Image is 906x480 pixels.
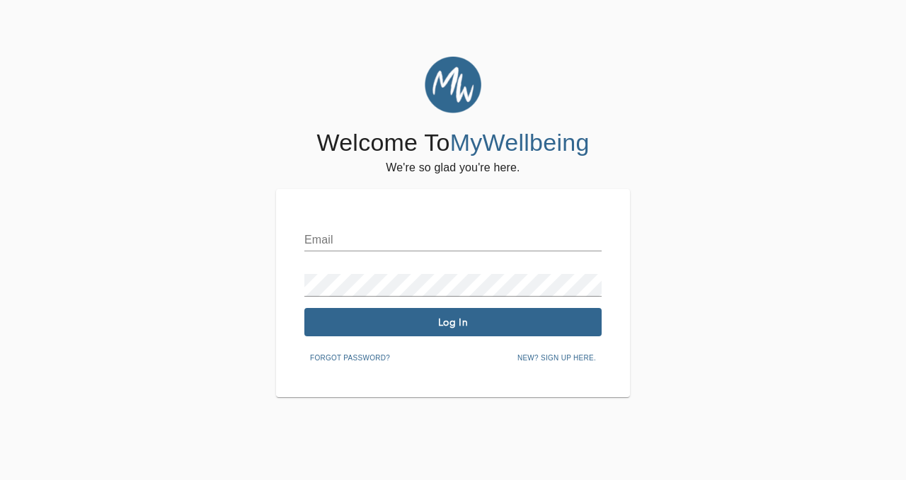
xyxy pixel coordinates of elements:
a: Forgot password? [304,351,396,362]
button: Forgot password? [304,348,396,369]
img: MyWellbeing [425,57,481,113]
button: New? Sign up here. [512,348,602,369]
span: New? Sign up here. [517,352,596,365]
button: Log In [304,308,602,336]
h4: Welcome To [316,128,589,158]
span: Log In [310,316,596,329]
span: MyWellbeing [450,129,590,156]
span: Forgot password? [310,352,390,365]
h6: We're so glad you're here. [386,158,520,178]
